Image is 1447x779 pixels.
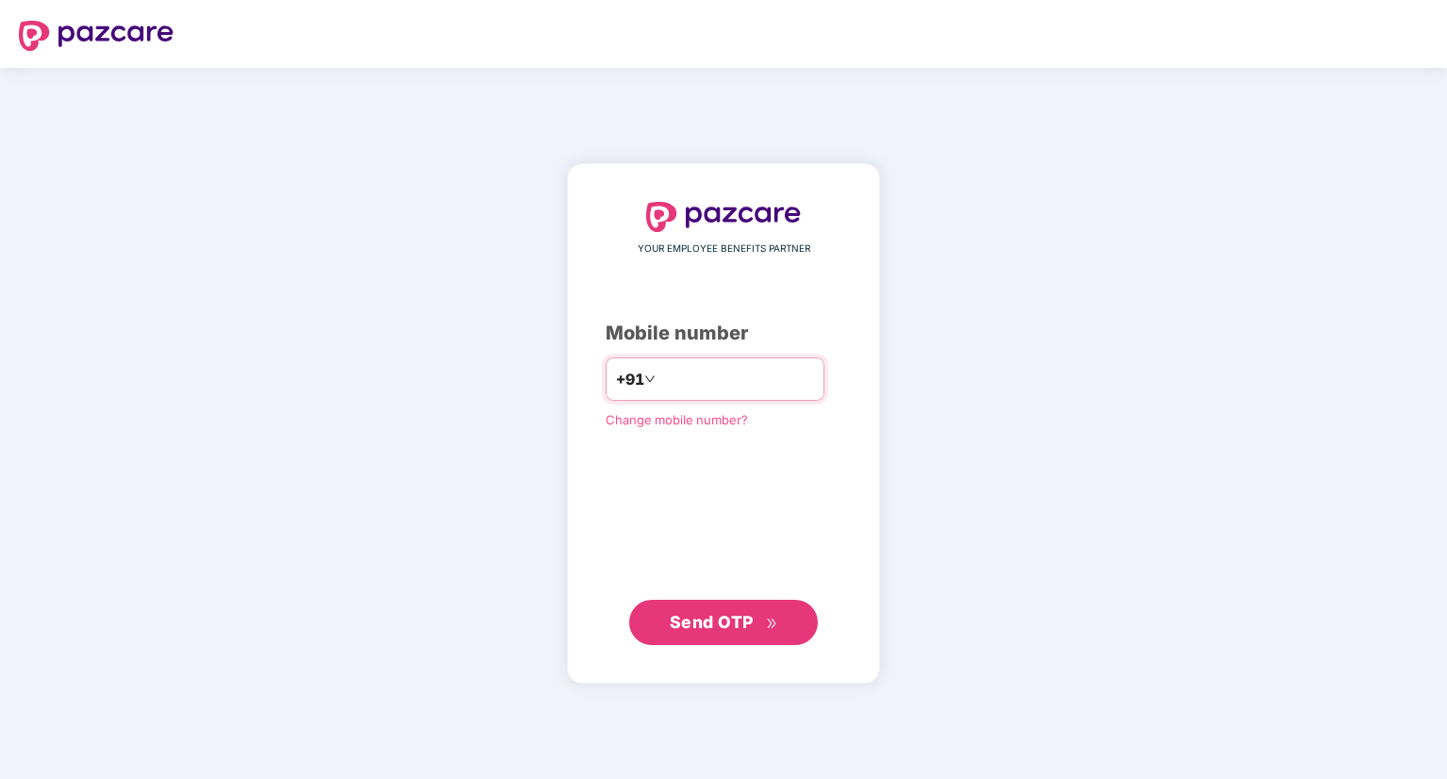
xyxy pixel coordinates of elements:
[646,202,801,232] img: logo
[670,612,754,632] span: Send OTP
[19,21,174,51] img: logo
[629,600,818,645] button: Send OTPdouble-right
[644,373,656,385] span: down
[606,412,748,427] a: Change mobile number?
[766,618,778,630] span: double-right
[606,319,841,348] div: Mobile number
[616,368,644,391] span: +91
[638,241,810,257] span: YOUR EMPLOYEE BENEFITS PARTNER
